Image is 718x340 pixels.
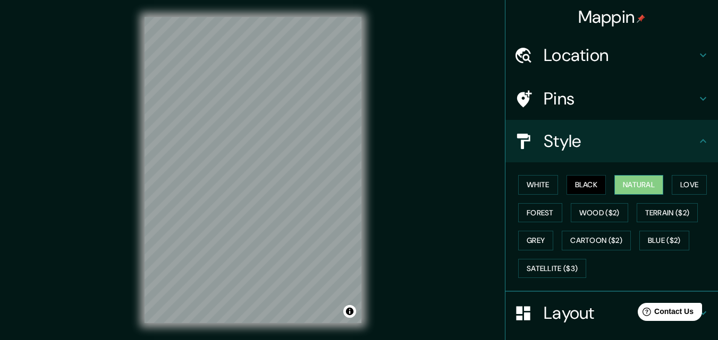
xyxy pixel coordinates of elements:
button: Wood ($2) [571,203,628,223]
h4: Style [544,130,697,152]
button: Blue ($2) [639,231,689,250]
button: Forest [518,203,562,223]
button: Grey [518,231,553,250]
button: Love [672,175,707,195]
iframe: Help widget launcher [623,299,706,328]
div: Location [505,34,718,76]
button: Toggle attribution [343,305,356,318]
img: pin-icon.png [637,14,645,23]
button: White [518,175,558,195]
button: Satellite ($3) [518,259,586,278]
h4: Location [544,45,697,66]
h4: Pins [544,88,697,109]
button: Natural [614,175,663,195]
div: Pins [505,77,718,120]
button: Black [567,175,606,195]
button: Cartoon ($2) [562,231,631,250]
h4: Layout [544,302,697,324]
h4: Mappin [578,6,646,28]
canvas: Map [145,17,361,323]
div: Layout [505,292,718,334]
div: Style [505,120,718,162]
button: Terrain ($2) [637,203,698,223]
